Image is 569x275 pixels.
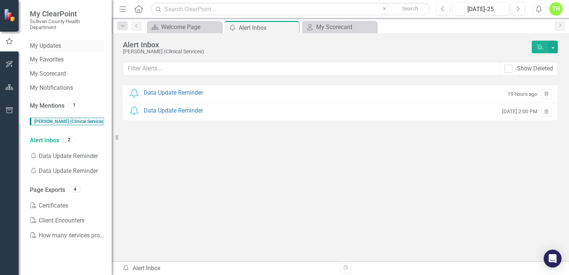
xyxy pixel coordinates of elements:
[517,64,553,73] div: Show Deleted
[30,18,104,31] small: Sullivan County Health Department
[30,84,104,92] a: My Notifications
[402,6,418,12] span: Search
[144,107,203,115] div: Data Update Reminder
[455,5,506,14] div: [DATE]-25
[239,23,297,32] div: Alert Inbox
[30,149,104,164] div: Data Update Reminder
[549,2,563,16] button: TH
[149,22,220,32] a: Welcome Page
[30,186,65,195] a: Page Exports
[30,118,230,125] span: no problem! She has been removed for you :)
[30,164,104,178] div: Data Update Reminder
[69,186,81,192] div: 4
[304,22,375,32] a: My Scorecard
[391,4,429,14] button: Search
[502,108,537,115] small: [DATE] 2:00 PM
[123,41,528,49] div: Alert Inbox
[30,213,104,228] a: Client Encounters
[30,228,104,243] a: How many services programs provided by providers
[30,118,108,125] span: [PERSON_NAME] (Clinical Services)
[30,56,104,64] a: My Favorites
[161,22,220,32] div: Welcome Page
[30,9,104,18] span: My ClearPoint
[123,62,500,76] input: Filter Alerts...
[30,198,104,213] a: Certificates
[30,70,104,78] a: My Scorecard
[63,136,75,143] div: 2
[122,264,335,273] div: Alert Inbox
[144,89,203,97] div: Data Update Reminder
[123,49,528,54] div: [PERSON_NAME] (Clinical Services)
[68,102,80,108] div: 1
[452,2,509,16] button: [DATE]-25
[544,250,562,268] div: Open Intercom Messenger
[30,102,64,110] a: My Mentions
[30,136,59,145] a: Alert Inbox
[316,22,375,32] div: My Scorecard
[3,8,17,22] img: ClearPoint Strategy
[508,91,537,98] small: 19 hours ago
[151,3,430,16] input: Search ClearPoint...
[30,42,104,50] a: My Updates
